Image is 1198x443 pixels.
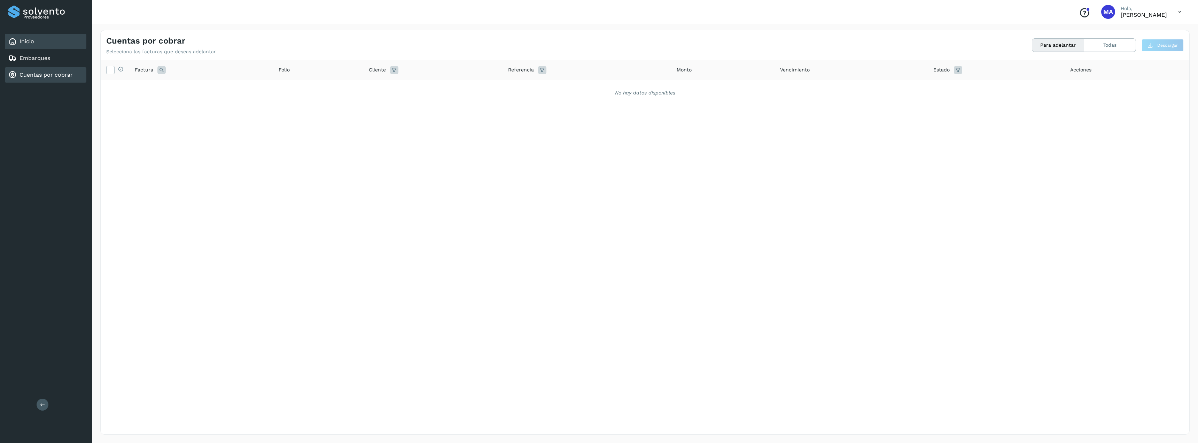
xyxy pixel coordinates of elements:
[1084,39,1136,52] button: Todas
[1142,39,1184,52] button: Descargar
[1121,12,1167,18] p: Marco Antonio Ortiz Jurado
[677,66,692,74] span: Monto
[106,36,185,46] h4: Cuentas por cobrar
[1070,66,1091,74] span: Acciones
[135,66,153,74] span: Factura
[20,38,34,45] a: Inicio
[5,34,86,49] div: Inicio
[106,49,216,55] p: Selecciona las facturas que deseas adelantar
[110,89,1180,97] div: No hay datos disponibles
[508,66,534,74] span: Referencia
[5,51,86,66] div: Embarques
[279,66,290,74] span: Folio
[1032,39,1084,52] button: Para adelantar
[780,66,810,74] span: Vencimiento
[369,66,386,74] span: Cliente
[20,71,73,78] a: Cuentas por cobrar
[20,55,50,61] a: Embarques
[23,15,84,20] p: Proveedores
[1157,42,1178,48] span: Descargar
[5,67,86,83] div: Cuentas por cobrar
[1121,6,1167,12] p: Hola,
[933,66,950,74] span: Estado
